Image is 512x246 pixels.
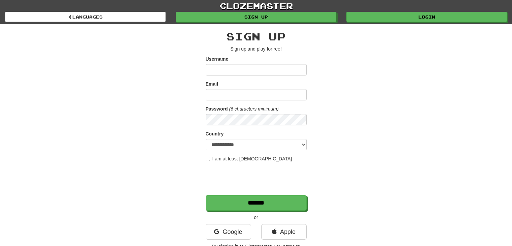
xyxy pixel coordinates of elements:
a: Login [346,12,507,22]
a: Languages [5,12,166,22]
input: I am at least [DEMOGRAPHIC_DATA] [206,157,210,161]
a: Sign up [176,12,336,22]
a: Google [206,224,251,240]
label: Username [206,56,229,62]
u: free [272,46,280,52]
p: Sign up and play for ! [206,45,307,52]
iframe: reCAPTCHA [206,165,308,192]
p: or [206,214,307,221]
label: Country [206,130,224,137]
em: (6 characters minimum) [229,106,279,112]
a: Apple [261,224,307,240]
label: Password [206,105,228,112]
label: Email [206,81,218,87]
label: I am at least [DEMOGRAPHIC_DATA] [206,155,292,162]
h2: Sign up [206,31,307,42]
